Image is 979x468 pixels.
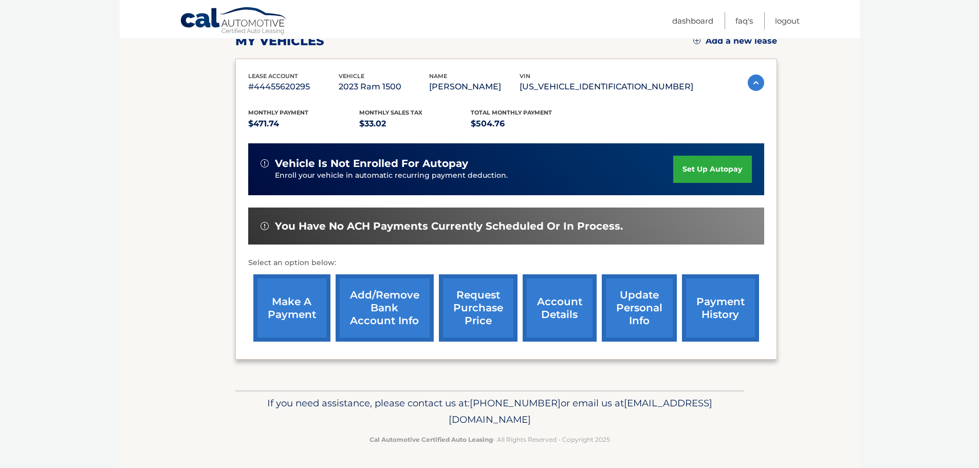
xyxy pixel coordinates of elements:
a: Logout [775,12,800,29]
a: FAQ's [735,12,753,29]
a: make a payment [253,274,330,342]
img: alert-white.svg [261,159,269,167]
a: payment history [682,274,759,342]
p: $471.74 [248,117,360,131]
span: name [429,72,447,80]
span: You have no ACH payments currently scheduled or in process. [275,220,623,233]
a: update personal info [602,274,677,342]
p: Enroll your vehicle in automatic recurring payment deduction. [275,170,674,181]
img: accordion-active.svg [748,74,764,91]
p: 2023 Ram 1500 [339,80,429,94]
span: Monthly Payment [248,109,308,116]
a: Add a new lease [693,36,777,46]
p: $33.02 [359,117,471,131]
p: - All Rights Reserved - Copyright 2025 [242,434,737,445]
span: lease account [248,72,298,80]
p: If you need assistance, please contact us at: or email us at [242,395,737,428]
span: [EMAIL_ADDRESS][DOMAIN_NAME] [449,397,712,425]
h2: my vehicles [235,33,324,49]
img: alert-white.svg [261,222,269,230]
img: add.svg [693,37,700,44]
span: vin [520,72,530,80]
span: vehicle is not enrolled for autopay [275,157,468,170]
a: account details [523,274,597,342]
span: vehicle [339,72,364,80]
a: Dashboard [672,12,713,29]
a: set up autopay [673,156,751,183]
span: Total Monthly Payment [471,109,552,116]
p: #44455620295 [248,80,339,94]
span: [PHONE_NUMBER] [470,397,561,409]
strong: Cal Automotive Certified Auto Leasing [370,436,493,443]
a: Cal Automotive [180,7,288,36]
p: Select an option below: [248,257,764,269]
p: [PERSON_NAME] [429,80,520,94]
p: [US_VEHICLE_IDENTIFICATION_NUMBER] [520,80,693,94]
a: Add/Remove bank account info [336,274,434,342]
span: Monthly sales Tax [359,109,422,116]
p: $504.76 [471,117,582,131]
a: request purchase price [439,274,518,342]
